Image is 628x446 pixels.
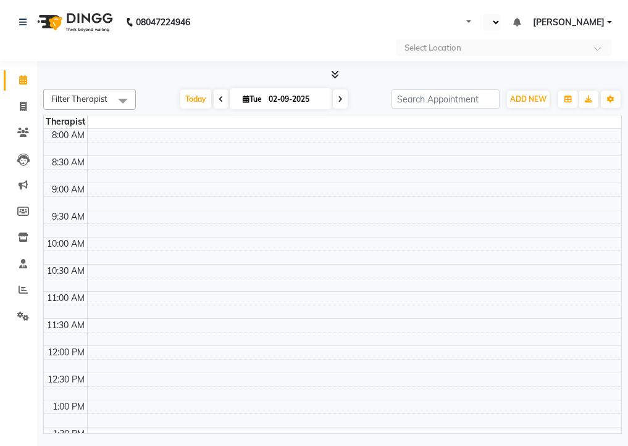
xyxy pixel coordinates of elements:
[44,115,87,128] div: Therapist
[44,292,87,305] div: 11:00 AM
[533,16,605,29] span: [PERSON_NAME]
[45,346,87,359] div: 12:00 PM
[180,89,211,109] span: Today
[51,94,107,104] span: Filter Therapist
[50,427,87,440] div: 1:30 PM
[49,129,87,142] div: 8:00 AM
[50,400,87,413] div: 1:00 PM
[49,156,87,169] div: 8:30 AM
[510,94,546,104] span: ADD NEW
[391,89,500,109] input: Search Appointment
[404,42,461,54] div: Select Location
[44,237,87,250] div: 10:00 AM
[45,373,87,386] div: 12:30 PM
[44,319,87,332] div: 11:30 AM
[265,90,327,109] input: 2025-09-02
[49,210,87,223] div: 9:30 AM
[136,5,190,39] b: 08047224946
[240,94,265,104] span: Tue
[31,5,116,39] img: logo
[507,91,550,108] button: ADD NEW
[44,265,87,278] div: 10:30 AM
[49,183,87,196] div: 9:00 AM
